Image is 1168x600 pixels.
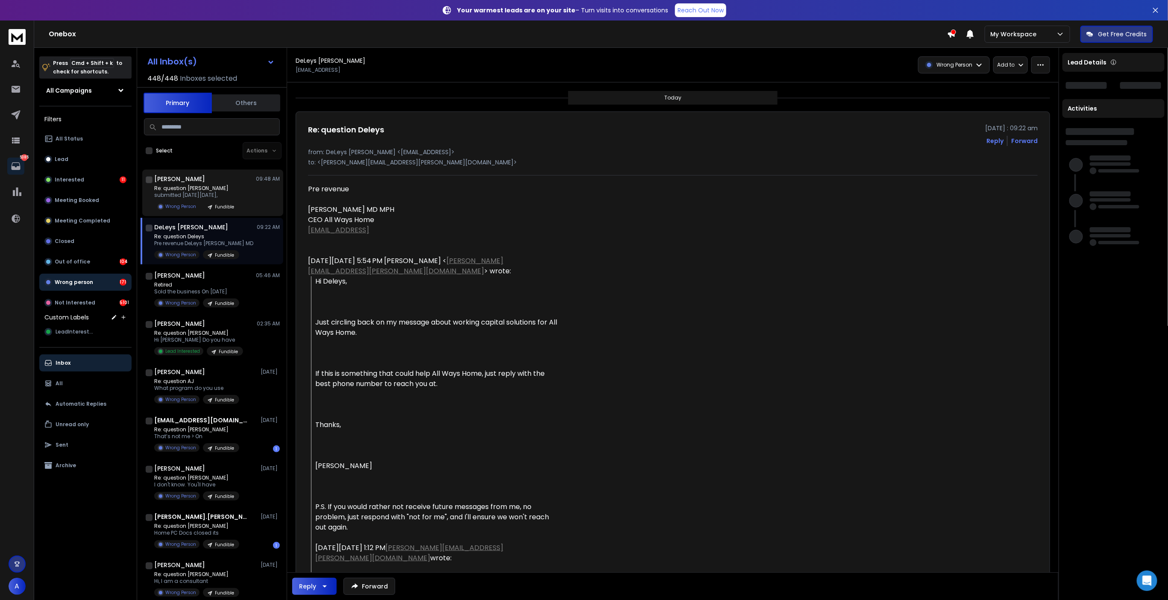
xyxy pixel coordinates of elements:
p: Wrong Person [165,203,196,210]
a: Reach Out Now [675,3,726,17]
h1: [EMAIL_ADDRESS][DOMAIN_NAME] [154,416,248,424]
p: [DATE] [261,417,280,424]
button: Closed [39,233,132,250]
p: Lead [55,156,68,163]
p: Re: question [PERSON_NAME] [154,571,239,578]
button: Reply [986,137,1004,145]
div: 171 [120,279,126,286]
p: Not Interested [55,299,95,306]
a: [PERSON_NAME][EMAIL_ADDRESS][PERSON_NAME][DOMAIN_NAME] [315,543,503,563]
button: Not Interested5101 [39,294,132,311]
div: Forward [1011,137,1038,145]
p: Retired [154,281,239,288]
button: Reply [292,578,337,595]
button: A [9,578,26,595]
p: [DATE] [261,465,280,472]
p: [EMAIL_ADDRESS] [296,67,340,73]
button: Get Free Credits [1080,26,1153,43]
p: Reach Out Now [678,6,724,15]
p: Today [664,94,681,101]
div: Pre revenue [308,184,558,235]
button: Automatic Replies [39,395,132,413]
p: Re: question [PERSON_NAME] [154,523,239,530]
div: [DATE][DATE] 5:54 PM [PERSON_NAME] < > wrote: [308,256,558,276]
p: [DATE] [261,513,280,520]
p: Re: question Deleys [154,233,253,240]
div: Reply [299,582,316,591]
h1: DeLeys [PERSON_NAME] [296,56,365,65]
h1: All Inbox(s) [147,57,197,66]
p: 09:48 AM [256,176,280,182]
p: Inbox [56,360,70,366]
label: Select [156,147,173,154]
h1: All Campaigns [46,86,92,95]
p: Wrong Person [165,445,196,451]
p: Wrong Person [165,541,196,547]
p: Get Free Credits [1098,30,1147,38]
p: Interested [55,176,84,183]
span: Cmd + Shift + k [70,58,114,68]
p: [DATE] : 09:22 am [985,124,1038,132]
div: Open Intercom Messenger [1137,571,1157,591]
p: Pre revenue DeLeys [PERSON_NAME] MD [154,240,253,247]
button: All Campaigns [39,82,132,99]
p: 05:46 AM [256,272,280,279]
p: Closed [55,238,74,245]
div: 5101 [120,299,126,306]
p: Lead Details [1068,58,1107,67]
h1: [PERSON_NAME] [154,271,205,280]
h3: Inboxes selected [180,73,237,84]
p: Re: question [PERSON_NAME] [154,330,243,337]
p: Re: question AJ [154,378,239,385]
button: Meeting Booked [39,192,132,209]
p: Sent [56,442,68,448]
p: Fundible [215,590,234,596]
p: Out of office [55,258,90,265]
p: from: DeLeys [PERSON_NAME] <[EMAIL_ADDRESS]> [308,148,1038,156]
p: Wrong Person [936,61,972,68]
button: Others [212,94,280,112]
div: 1 [273,445,280,452]
button: Sent [39,436,132,454]
p: Fundible [215,252,234,258]
p: Re: question [PERSON_NAME] [154,474,239,481]
p: Wrong person [55,279,93,286]
button: All Status [39,130,132,147]
button: Out of office104 [39,253,132,270]
p: Lead Interested [165,348,200,354]
h3: Custom Labels [44,313,89,322]
p: Fundible [215,300,234,307]
h1: Onebox [49,29,947,39]
p: Hi [PERSON_NAME] Do you have [154,337,243,343]
button: All [39,375,132,392]
h1: [PERSON_NAME] [154,368,205,376]
button: Wrong person171 [39,274,132,291]
p: 02:35 AM [257,320,280,327]
p: Wrong Person [165,252,196,258]
div: 1 [273,542,280,549]
p: – Turn visits into conversations [457,6,668,15]
p: [DATE] [261,369,280,375]
p: I don't know. You'll have [154,481,239,488]
span: LeadInterested [56,328,96,335]
div: [PERSON_NAME] MD MPH [308,205,558,235]
h1: [PERSON_NAME] [154,319,205,328]
button: LeadInterested [39,323,132,340]
img: logo [9,29,26,45]
a: [EMAIL_ADDRESS] [308,225,369,235]
span: 448 / 448 [147,73,178,84]
p: Wrong Person [165,300,196,306]
p: Fundible [215,445,234,451]
p: 5385 [21,154,28,161]
p: Press to check for shortcuts. [53,59,122,76]
button: Lead [39,151,132,168]
a: 5385 [7,158,24,175]
a: [PERSON_NAME][EMAIL_ADDRESS][PERSON_NAME][DOMAIN_NAME] [308,256,503,276]
p: Fundible [215,397,234,403]
p: Add to [997,61,1015,68]
h1: Re: question Deleys [308,124,384,136]
p: Fundible [215,204,234,210]
p: Wrong Person [165,493,196,499]
div: 11 [120,176,126,183]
